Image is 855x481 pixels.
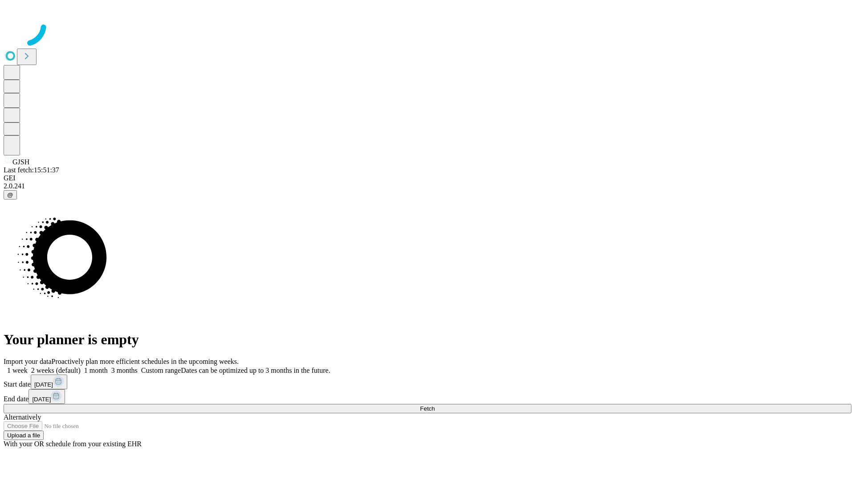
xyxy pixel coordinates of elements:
[4,413,41,421] span: Alternatively
[84,367,108,374] span: 1 month
[4,389,851,404] div: End date
[32,396,51,403] span: [DATE]
[4,404,851,413] button: Fetch
[4,440,142,448] span: With your OR schedule from your existing EHR
[4,166,59,174] span: Last fetch: 15:51:37
[31,375,67,389] button: [DATE]
[4,182,851,190] div: 2.0.241
[7,192,13,198] span: @
[4,331,851,348] h1: Your planner is empty
[52,358,239,365] span: Proactively plan more efficient schedules in the upcoming weeks.
[34,381,53,388] span: [DATE]
[4,358,52,365] span: Import your data
[28,389,65,404] button: [DATE]
[4,375,851,389] div: Start date
[181,367,330,374] span: Dates can be optimized up to 3 months in the future.
[4,431,44,440] button: Upload a file
[12,158,29,166] span: GJSH
[7,367,28,374] span: 1 week
[111,367,138,374] span: 3 months
[31,367,81,374] span: 2 weeks (default)
[4,174,851,182] div: GEI
[420,405,435,412] span: Fetch
[4,190,17,200] button: @
[141,367,181,374] span: Custom range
